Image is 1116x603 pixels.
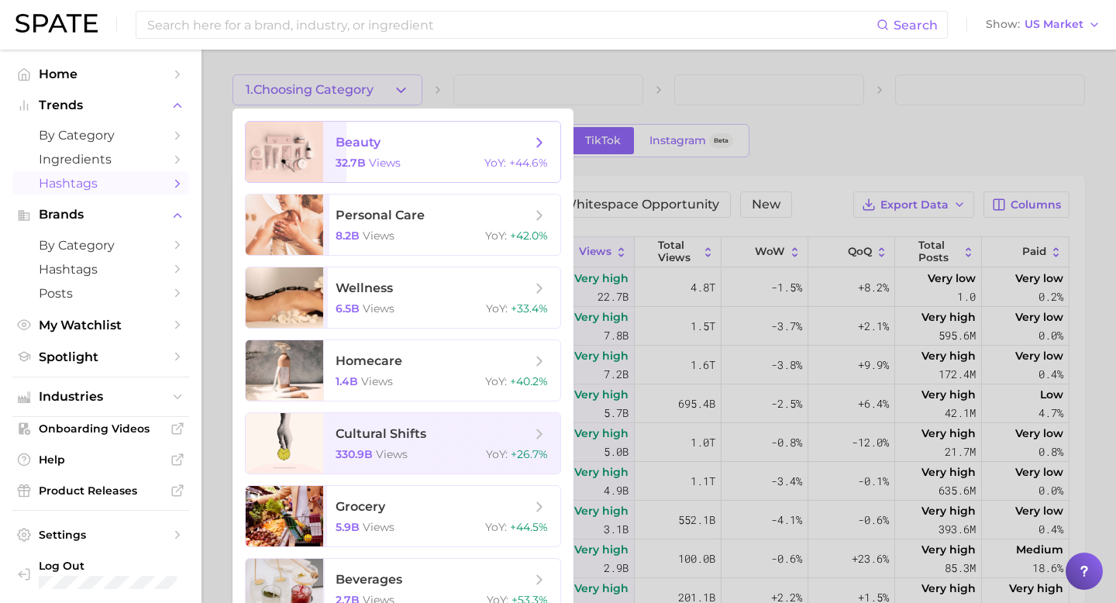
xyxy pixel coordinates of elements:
[336,208,425,222] span: personal care
[39,484,163,498] span: Product Releases
[39,238,163,253] span: by Category
[12,281,189,305] a: Posts
[39,453,163,467] span: Help
[39,176,163,191] span: Hashtags
[336,520,360,534] span: 5.9b
[39,390,163,404] span: Industries
[12,554,189,594] a: Log out. Currently logged in with e-mail lhighfill@hunterpr.com.
[12,123,189,147] a: by Category
[12,448,189,471] a: Help
[336,353,402,368] span: homecare
[336,572,402,587] span: beverages
[39,128,163,143] span: by Category
[12,203,189,226] button: Brands
[39,528,163,542] span: Settings
[39,98,163,112] span: Trends
[336,447,373,461] span: 330.9b
[982,15,1104,35] button: ShowUS Market
[12,257,189,281] a: Hashtags
[12,233,189,257] a: by Category
[39,152,163,167] span: Ingredients
[486,447,508,461] span: YoY :
[986,20,1020,29] span: Show
[336,281,393,295] span: wellness
[12,417,189,440] a: Onboarding Videos
[39,67,163,81] span: Home
[336,374,358,388] span: 1.4b
[361,374,393,388] span: views
[376,447,408,461] span: views
[511,301,548,315] span: +33.4%
[39,286,163,301] span: Posts
[336,135,381,150] span: beauty
[363,229,394,243] span: views
[39,262,163,277] span: Hashtags
[486,301,508,315] span: YoY :
[146,12,877,38] input: Search here for a brand, industry, or ingredient
[39,350,163,364] span: Spotlight
[510,520,548,534] span: +44.5%
[39,208,163,222] span: Brands
[12,523,189,546] a: Settings
[510,229,548,243] span: +42.0%
[510,374,548,388] span: +40.2%
[12,345,189,369] a: Spotlight
[12,171,189,195] a: Hashtags
[39,422,163,436] span: Onboarding Videos
[336,499,385,514] span: grocery
[363,520,394,534] span: views
[12,62,189,86] a: Home
[39,318,163,333] span: My Watchlist
[485,229,507,243] span: YoY :
[894,18,938,33] span: Search
[336,301,360,315] span: 6.5b
[12,385,189,408] button: Industries
[485,520,507,534] span: YoY :
[509,156,548,170] span: +44.6%
[336,426,426,441] span: cultural shifts
[12,313,189,337] a: My Watchlist
[12,147,189,171] a: Ingredients
[39,559,177,573] span: Log Out
[12,94,189,117] button: Trends
[511,447,548,461] span: +26.7%
[336,156,366,170] span: 32.7b
[369,156,401,170] span: views
[12,479,189,502] a: Product Releases
[363,301,394,315] span: views
[485,374,507,388] span: YoY :
[336,229,360,243] span: 8.2b
[15,14,98,33] img: SPATE
[1025,20,1083,29] span: US Market
[484,156,506,170] span: YoY :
